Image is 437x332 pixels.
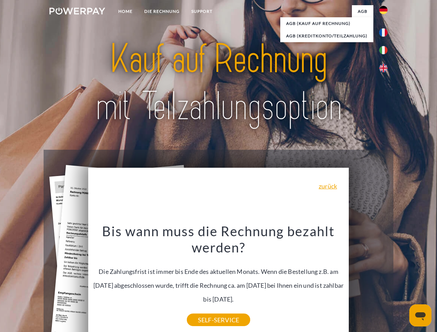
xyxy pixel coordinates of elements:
[138,5,185,18] a: DIE RECHNUNG
[112,5,138,18] a: Home
[92,223,345,256] h3: Bis wann muss die Rechnung bezahlt werden?
[379,46,388,54] img: it
[280,30,373,42] a: AGB (Kreditkonto/Teilzahlung)
[187,314,250,326] a: SELF-SERVICE
[280,17,373,30] a: AGB (Kauf auf Rechnung)
[319,183,337,189] a: zurück
[92,223,345,320] div: Die Zahlungsfrist ist immer bis Ende des aktuellen Monats. Wenn die Bestellung z.B. am [DATE] abg...
[352,5,373,18] a: agb
[379,6,388,14] img: de
[379,64,388,72] img: en
[49,8,105,15] img: logo-powerpay-white.svg
[185,5,218,18] a: SUPPORT
[379,28,388,37] img: fr
[409,304,431,326] iframe: Schaltfläche zum Öffnen des Messaging-Fensters
[66,33,371,132] img: title-powerpay_de.svg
